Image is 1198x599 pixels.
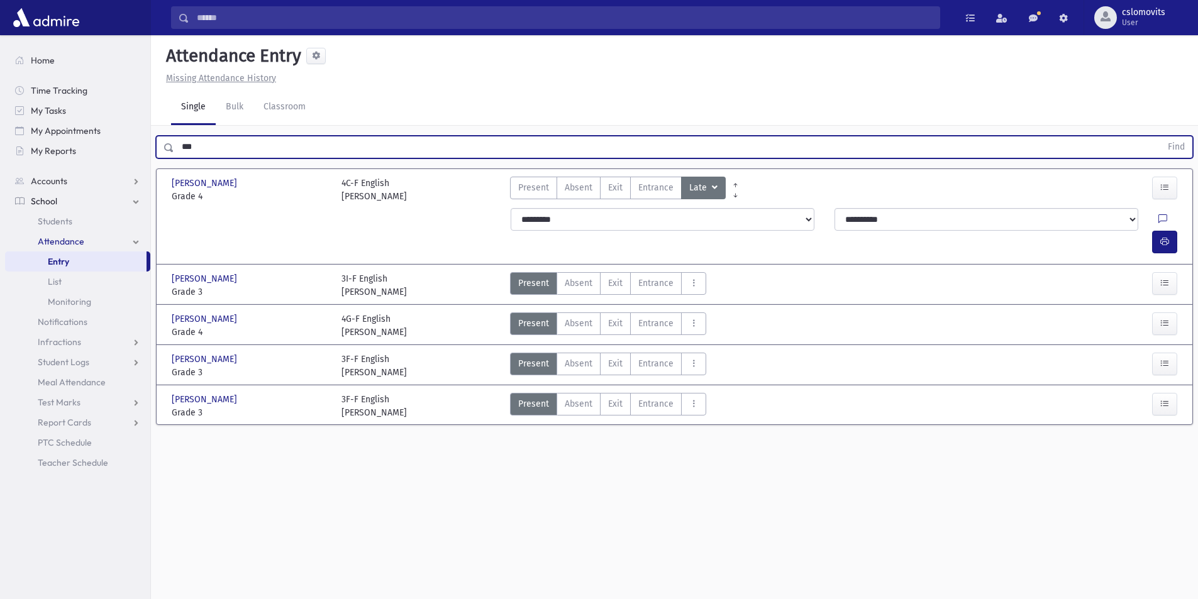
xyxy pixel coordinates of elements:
span: My Appointments [31,125,101,136]
span: [PERSON_NAME] [172,353,240,366]
span: Exit [608,181,623,194]
span: Grade 3 [172,285,329,299]
a: Monitoring [5,292,150,312]
span: School [31,195,57,207]
a: Report Cards [5,412,150,432]
span: My Tasks [31,105,66,116]
div: AttTypes [510,312,706,339]
a: My Appointments [5,121,150,141]
span: Absent [565,397,592,410]
span: Teacher Schedule [38,457,108,468]
span: Monitoring [48,296,91,307]
span: Late [689,181,709,195]
div: AttTypes [510,272,706,299]
span: Entrance [638,317,674,330]
a: Test Marks [5,392,150,412]
span: Accounts [31,175,67,187]
a: School [5,191,150,211]
img: AdmirePro [10,5,82,30]
span: Entrance [638,277,674,290]
span: Student Logs [38,356,89,368]
span: Grade 3 [172,366,329,379]
span: Absent [565,277,592,290]
div: 4C-F English [PERSON_NAME] [341,177,407,203]
span: PTC Schedule [38,437,92,448]
span: Entrance [638,181,674,194]
h5: Attendance Entry [161,45,301,67]
span: Students [38,216,72,227]
span: Home [31,55,55,66]
a: List [5,272,150,292]
a: My Reports [5,141,150,161]
span: Exit [608,397,623,410]
a: My Tasks [5,101,150,121]
input: Search [189,6,940,29]
span: Absent [565,181,592,194]
span: [PERSON_NAME] [172,177,240,190]
span: Present [518,317,549,330]
button: Late [681,177,726,199]
div: 4G-F English [PERSON_NAME] [341,312,407,339]
div: AttTypes [510,393,706,419]
a: Home [5,50,150,70]
div: 3F-F English [PERSON_NAME] [341,393,407,419]
span: cslomovits [1122,8,1165,18]
span: Test Marks [38,397,80,408]
span: Time Tracking [31,85,87,96]
span: Attendance [38,236,84,247]
span: Grade 4 [172,190,329,203]
span: Absent [565,357,592,370]
span: List [48,276,62,287]
a: Classroom [253,90,316,125]
span: Exit [608,357,623,370]
a: Meal Attendance [5,372,150,392]
span: Present [518,397,549,410]
button: Find [1160,136,1192,158]
span: My Reports [31,145,76,157]
a: PTC Schedule [5,432,150,453]
span: Notifications [38,316,87,327]
a: Student Logs [5,352,150,372]
span: User [1122,18,1165,28]
a: Bulk [216,90,253,125]
span: Entry [48,256,69,267]
span: Present [518,277,549,290]
div: 3F-F English [PERSON_NAME] [341,353,407,379]
span: Entrance [638,357,674,370]
div: AttTypes [510,177,726,203]
span: [PERSON_NAME] [172,393,240,406]
span: Grade 3 [172,406,329,419]
a: Time Tracking [5,80,150,101]
a: Teacher Schedule [5,453,150,473]
u: Missing Attendance History [166,73,276,84]
span: Infractions [38,336,81,348]
a: Notifications [5,312,150,332]
span: Exit [608,317,623,330]
span: Absent [565,317,592,330]
span: Present [518,357,549,370]
a: Attendance [5,231,150,251]
span: Entrance [638,397,674,410]
span: [PERSON_NAME] [172,272,240,285]
div: 3I-F English [PERSON_NAME] [341,272,407,299]
a: Students [5,211,150,231]
a: Accounts [5,171,150,191]
span: Exit [608,277,623,290]
span: [PERSON_NAME] [172,312,240,326]
a: Infractions [5,332,150,352]
span: Meal Attendance [38,376,106,388]
span: Report Cards [38,417,91,428]
a: Missing Attendance History [161,73,276,84]
a: Entry [5,251,147,272]
a: Single [171,90,216,125]
div: AttTypes [510,353,706,379]
span: Grade 4 [172,326,329,339]
span: Present [518,181,549,194]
